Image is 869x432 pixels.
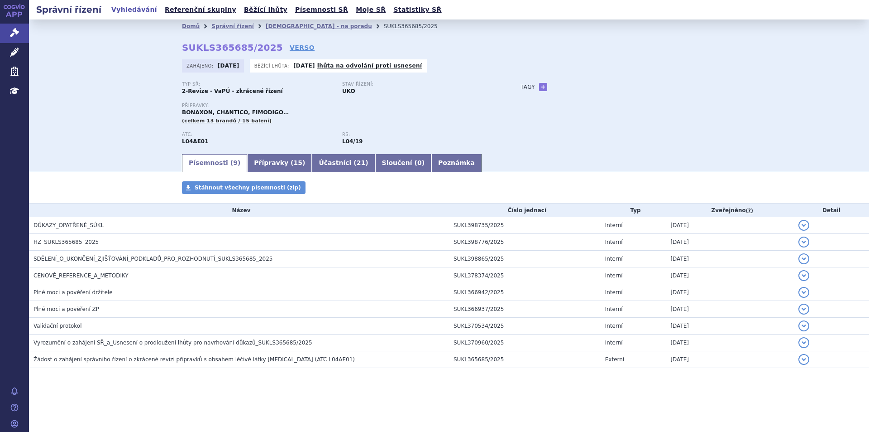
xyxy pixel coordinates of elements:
[182,181,306,194] a: Stáhnout všechny písemnosti (zip)
[182,88,283,94] strong: 2-Revize - VaPÚ - zkrácené řízení
[798,354,809,365] button: detail
[449,301,601,318] td: SUKL366937/2025
[266,23,372,29] a: [DEMOGRAPHIC_DATA] - na poradu
[666,335,794,351] td: [DATE]
[539,83,547,91] a: +
[666,217,794,234] td: [DATE]
[798,304,809,315] button: detail
[353,4,388,16] a: Moje SŘ
[666,267,794,284] td: [DATE]
[605,256,623,262] span: Interní
[666,251,794,267] td: [DATE]
[218,63,239,69] strong: [DATE]
[798,237,809,248] button: detail
[794,204,869,217] th: Detail
[342,132,493,137] p: RS:
[605,222,623,228] span: Interní
[605,306,623,312] span: Interní
[195,184,301,191] span: Stáhnout všechny písemnosti (zip)
[290,43,315,52] a: VERSO
[182,118,272,124] span: (celkem 13 brandů / 15 balení)
[605,239,623,245] span: Interní
[666,318,794,335] td: [DATE]
[449,234,601,251] td: SUKL398776/2025
[391,4,444,16] a: Statistiky SŘ
[417,159,422,166] span: 0
[449,204,601,217] th: Číslo jednací
[182,42,283,53] strong: SUKLS365685/2025
[798,287,809,298] button: detail
[666,234,794,251] td: [DATE]
[33,289,113,296] span: Plné moci a pověření držitele
[666,351,794,368] td: [DATE]
[254,62,291,69] span: Běžící lhůta:
[384,19,449,33] li: SUKLS365685/2025
[292,4,351,16] a: Písemnosti SŘ
[33,306,99,312] span: Plné moci a pověření ZP
[182,138,209,145] strong: FINGOLIMOD
[109,4,160,16] a: Vyhledávání
[182,132,333,137] p: ATC:
[182,103,502,108] p: Přípravky:
[449,351,601,368] td: SUKL365685/2025
[605,272,623,279] span: Interní
[241,4,290,16] a: Běžící lhůty
[233,159,238,166] span: 9
[798,320,809,331] button: detail
[33,340,312,346] span: Vyrozumění o zahájení SŘ_a_Usnesení o prodloužení lhůty pro navrhování důkazů_SUKLS365685/2025
[449,284,601,301] td: SUKL366942/2025
[798,220,809,231] button: detail
[33,222,104,228] span: DŮKAZY_OPATŘENÉ_SÚKL
[342,82,493,87] p: Stav řízení:
[247,154,312,172] a: Přípravky (15)
[293,63,315,69] strong: [DATE]
[666,284,794,301] td: [DATE]
[312,154,375,172] a: Účastníci (21)
[798,253,809,264] button: detail
[182,82,333,87] p: Typ SŘ:
[29,3,109,16] h2: Správní řízení
[520,82,535,92] h3: Tagy
[342,88,355,94] strong: UKO
[357,159,365,166] span: 21
[211,23,254,29] a: Správní řízení
[293,62,422,69] p: -
[605,356,624,363] span: Externí
[162,4,239,16] a: Referenční skupiny
[449,318,601,335] td: SUKL370534/2025
[798,270,809,281] button: detail
[33,272,129,279] span: CENOVÉ_REFERENCE_A_METODIKY
[317,63,422,69] a: lhůta na odvolání proti usnesení
[294,159,302,166] span: 15
[666,204,794,217] th: Zveřejněno
[605,340,623,346] span: Interní
[449,267,601,284] td: SUKL378374/2025
[29,204,449,217] th: Název
[798,337,809,348] button: detail
[449,251,601,267] td: SUKL398865/2025
[33,256,272,262] span: SDĚLENÍ_O_UKONČENÍ_ZJIŠŤOVÁNÍ_PODKLADŮ_PRO_ROZHODNUTÍ_SUKLS365685_2025
[182,23,200,29] a: Domů
[449,217,601,234] td: SUKL398735/2025
[449,335,601,351] td: SUKL370960/2025
[431,154,482,172] a: Poznámka
[605,323,623,329] span: Interní
[601,204,666,217] th: Typ
[666,301,794,318] td: [DATE]
[746,208,753,214] abbr: (?)
[182,109,289,116] span: BONAXON, CHANTICO, FIMODIGO…
[375,154,431,172] a: Sloučení (0)
[182,154,247,172] a: Písemnosti (9)
[33,323,82,329] span: Validační protokol
[605,289,623,296] span: Interní
[342,138,363,145] strong: fingolimod
[33,356,355,363] span: Žádost o zahájení správního řízení o zkrácené revizi přípravků s obsahem léčivé látky fingolimod ...
[33,239,99,245] span: HZ_SUKLS365685_2025
[186,62,215,69] span: Zahájeno:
